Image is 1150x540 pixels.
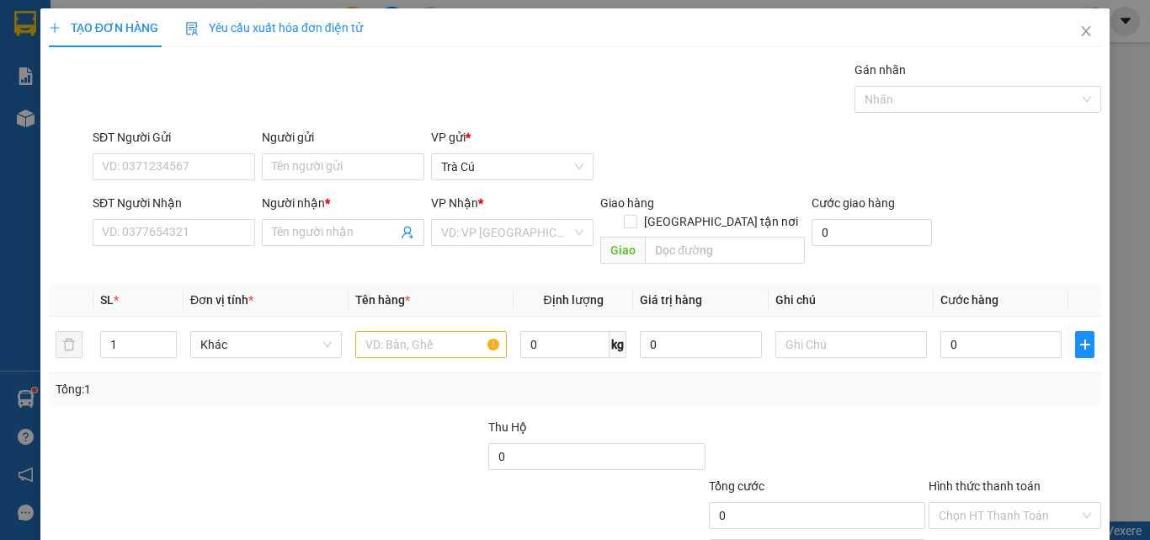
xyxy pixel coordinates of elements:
span: Tên hàng [355,293,410,307]
button: delete [56,331,83,358]
div: VP gửi [431,128,594,147]
input: VD: Bàn, Ghế [355,331,507,358]
span: Định lượng [543,293,603,307]
input: Cước giao hàng [812,219,932,246]
span: Yêu cầu xuất hóa đơn điện tử [185,21,363,35]
span: Thu Hộ [488,420,527,434]
button: plus [1075,331,1094,358]
input: Dọc đường [645,237,805,264]
span: TẠO ĐƠN HÀNG [49,21,158,35]
span: Đơn vị tính [190,293,253,307]
span: Cước hàng [940,293,998,307]
img: icon [185,22,199,35]
span: close [1079,24,1093,38]
span: plus [49,22,61,34]
label: Cước giao hàng [812,196,895,210]
span: Trà Cú [441,154,583,179]
div: Người nhận [262,194,424,212]
label: Hình thức thanh toán [929,479,1041,493]
span: Giao [600,237,645,264]
span: Tổng cước [709,479,764,493]
button: Close [1062,8,1110,56]
input: 0 [640,331,761,358]
span: plus [1076,338,1094,351]
span: SL [100,293,114,307]
span: user-add [401,226,414,239]
div: Người gửi [262,128,424,147]
div: SĐT Người Gửi [93,128,255,147]
div: Tổng: 1 [56,380,445,398]
label: Gán nhãn [855,63,906,77]
input: Ghi Chú [775,331,927,358]
th: Ghi chú [769,284,934,317]
span: Khác [200,332,332,357]
span: [GEOGRAPHIC_DATA] tận nơi [637,212,805,231]
span: Giao hàng [600,196,654,210]
span: kg [610,331,626,358]
span: Giá trị hàng [640,293,702,307]
div: SĐT Người Nhận [93,194,255,212]
span: VP Nhận [431,196,478,210]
